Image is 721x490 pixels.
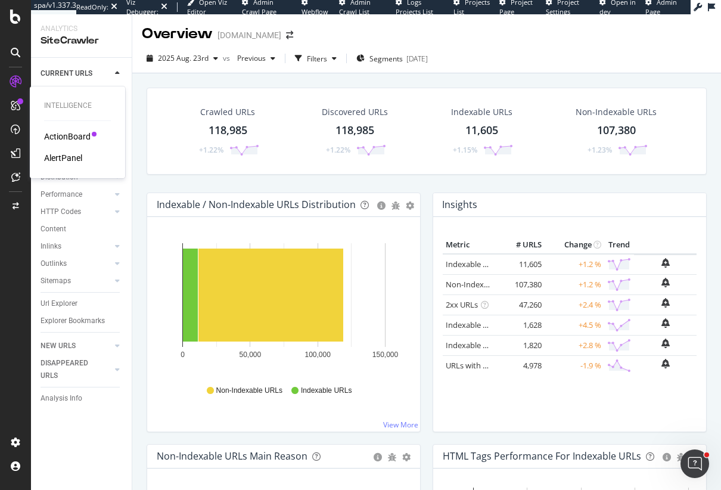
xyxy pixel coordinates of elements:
[76,2,108,12] div: ReadOnly:
[597,123,636,138] div: 107,380
[402,453,411,461] div: gear
[443,236,497,254] th: Metric
[497,315,545,335] td: 1,628
[446,340,576,351] a: Indexable URLs with Bad Description
[142,24,213,44] div: Overview
[41,67,92,80] div: CURRENT URLS
[661,359,670,368] div: bell-plus
[41,258,67,270] div: Outlinks
[661,258,670,268] div: bell-plus
[369,54,403,64] span: Segments
[497,355,545,376] td: 4,978
[497,236,545,254] th: # URLS
[41,188,82,201] div: Performance
[442,197,477,213] h4: Insights
[232,53,266,63] span: Previous
[41,392,123,405] a: Analysis Info
[677,453,685,461] div: bug
[661,318,670,328] div: bell-plus
[406,54,428,64] div: [DATE]
[232,49,280,68] button: Previous
[41,275,111,287] a: Sitemaps
[391,201,400,210] div: bug
[301,386,352,396] span: Indexable URLs
[158,53,209,63] span: 2025 Aug. 23rd
[41,67,111,80] a: CURRENT URLS
[545,294,604,315] td: +2.4 %
[290,49,341,68] button: Filters
[465,123,498,138] div: 11,605
[223,53,232,63] span: vs
[453,145,477,155] div: +1.15%
[304,351,331,359] text: 100,000
[497,274,545,294] td: 107,380
[326,145,350,155] div: +1.22%
[446,259,501,269] a: Indexable URLs
[41,340,76,352] div: NEW URLS
[661,278,670,287] div: bell-plus
[545,315,604,335] td: +4.5 %
[302,7,328,16] span: Webflow
[663,453,671,461] div: circle-info
[199,145,223,155] div: +1.22%
[383,420,418,430] a: View More
[44,152,82,164] a: AlertPanel
[41,340,111,352] a: NEW URLS
[41,297,77,310] div: Url Explorer
[446,279,518,290] a: Non-Indexable URLs
[41,85,123,97] a: Overview
[286,31,293,39] div: arrow-right-arrow-left
[41,315,105,327] div: Explorer Bookmarks
[497,254,545,275] td: 11,605
[41,34,122,48] div: SiteCrawler
[157,236,411,374] svg: A chart.
[443,450,641,462] div: HTML Tags Performance for Indexable URLs
[216,386,282,396] span: Non-Indexable URLs
[157,199,356,210] div: Indexable / Non-Indexable URLs Distribution
[545,254,604,275] td: +1.2 %
[352,49,433,68] button: Segments[DATE]
[372,351,399,359] text: 150,000
[44,131,91,142] a: ActionBoard
[661,298,670,308] div: bell-plus
[588,145,612,155] div: +1.23%
[209,123,247,138] div: 118,985
[200,106,255,118] div: Crawled URLs
[545,236,604,254] th: Change
[322,106,388,118] div: Discovered URLs
[446,320,545,330] a: Indexable URLs with Bad H1
[41,357,111,382] a: DISAPPEARED URLS
[41,297,123,310] a: Url Explorer
[44,101,111,111] div: Intelligence
[41,188,111,201] a: Performance
[41,206,111,218] a: HTTP Codes
[41,223,123,235] a: Content
[604,236,634,254] th: Trend
[497,335,545,355] td: 1,820
[41,240,111,253] a: Inlinks
[41,392,82,405] div: Analysis Info
[41,240,61,253] div: Inlinks
[406,201,414,210] div: gear
[446,299,478,310] a: 2xx URLs
[239,351,261,359] text: 50,000
[451,106,512,118] div: Indexable URLs
[680,449,709,478] iframe: Intercom live chat
[41,275,71,287] div: Sitemaps
[41,258,111,270] a: Outlinks
[41,223,66,235] div: Content
[41,315,123,327] a: Explorer Bookmarks
[545,335,604,355] td: +2.8 %
[446,360,533,371] a: URLs with 1 Follow Inlink
[157,450,307,462] div: Non-Indexable URLs Main Reason
[41,24,122,34] div: Analytics
[545,355,604,376] td: -1.9 %
[335,123,374,138] div: 118,985
[388,453,396,461] div: bug
[374,453,382,461] div: circle-info
[545,274,604,294] td: +1.2 %
[217,29,281,41] div: [DOMAIN_NAME]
